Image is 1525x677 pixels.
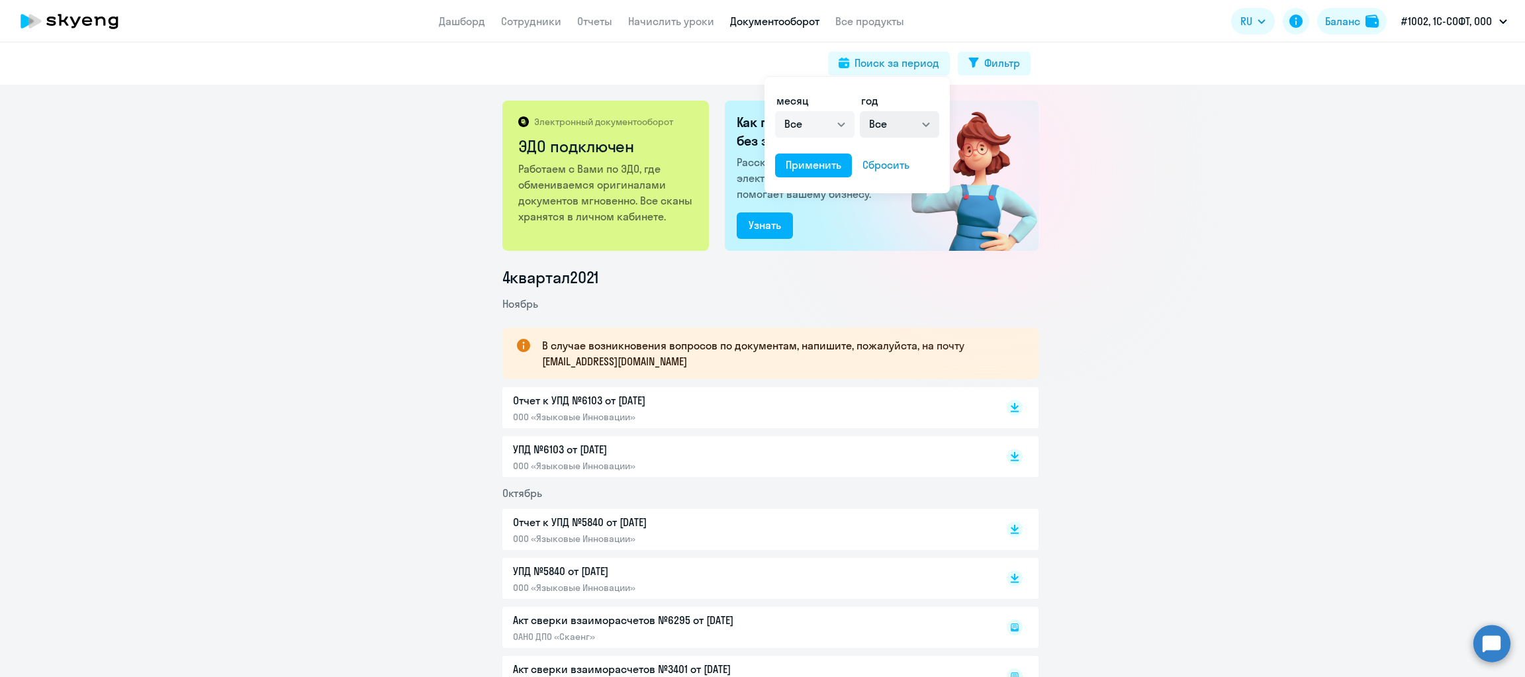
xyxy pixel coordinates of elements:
span: год [861,94,878,107]
span: месяц [776,94,809,107]
button: Применить [775,154,852,177]
div: Сбросить [862,157,909,173]
button: Сбросить [852,154,920,177]
div: Применить [786,157,841,173]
